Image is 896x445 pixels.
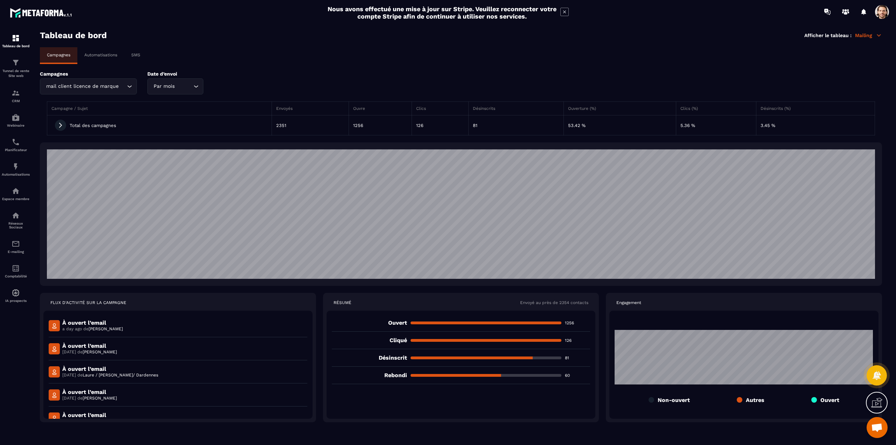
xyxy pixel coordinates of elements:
p: Engagement [616,300,641,305]
p: Date d’envoi [147,71,235,77]
span: Laure / [PERSON_NAME]/ Dardennes [83,373,158,377]
a: formationformationTableau de bord [2,29,30,53]
img: scheduler [12,138,20,146]
p: Espace membre [2,197,30,201]
p: 126 [565,338,590,343]
img: email [12,240,20,248]
span: [PERSON_NAME] [83,396,117,401]
input: Search for option [176,83,192,90]
p: [DATE] de [62,349,117,355]
a: schedulerschedulerPlanificateur [2,133,30,157]
p: Non-ouvert [658,397,690,403]
h2: Nous avons effectué une mise à jour sur Stripe. Veuillez reconnecter votre compte Stripe afin de ... [327,5,557,20]
p: Automatisations [84,52,117,57]
img: formation [12,34,20,42]
p: a day ago de [62,326,123,332]
img: automations [12,187,20,195]
img: logo [10,6,73,19]
th: Clics [412,102,468,115]
div: Search for option [40,78,137,94]
th: Campagne / Sujet [47,102,272,115]
p: À ouvert l’email [62,389,117,395]
p: À ouvert l’email [62,342,117,349]
input: Search for option [120,83,125,90]
span: [PERSON_NAME] [83,349,117,354]
p: Tunnel de vente Site web [2,69,30,78]
p: E-mailing [2,250,30,254]
img: mail-detail-icon.f3b144a5.svg [49,412,60,424]
a: formationformationCRM [2,84,30,108]
p: Autres [746,397,764,403]
th: Désinscrits [468,102,563,115]
p: FLUX D'ACTIVITÉ SUR LA CAMPAGNE [50,300,126,305]
p: Envoyé au près de 2354 contacts [520,300,588,305]
span: Par mois [152,83,176,90]
td: 3.45 % [756,115,875,135]
p: IA prospects [2,299,30,303]
p: 60 [565,373,590,378]
p: Campagnes [40,71,137,77]
img: mail-detail-icon.f3b144a5.svg [49,389,60,401]
p: Rebondi [332,372,407,379]
span: [PERSON_NAME] [89,326,123,331]
p: Comptabilité [2,274,30,278]
a: formationformationTunnel de vente Site web [2,53,30,84]
a: automationsautomationsWebinaire [2,108,30,133]
img: mail-detail-icon.f3b144a5.svg [49,320,60,331]
p: Réseaux Sociaux [2,221,30,229]
p: À ouvert l’email [62,412,117,418]
p: 1256 [565,320,590,326]
img: social-network [12,211,20,220]
td: 2351 [272,115,349,135]
a: automationsautomationsAutomatisations [2,157,30,182]
td: 5.36 % [676,115,756,135]
p: À ouvert l’email [62,319,123,326]
th: Ouverture (%) [563,102,676,115]
img: automations [12,162,20,171]
p: Campagnes [47,52,70,57]
a: automationsautomationsEspace membre [2,182,30,206]
p: [DATE] de [62,372,158,378]
p: Cliqué [332,337,407,344]
img: mail-detail-icon.f3b144a5.svg [49,343,60,354]
p: 81 [565,355,590,361]
img: automations [12,113,20,122]
div: Mở cuộc trò chuyện [867,417,888,438]
th: Désinscrits (%) [756,102,875,115]
div: Search for option [147,78,203,94]
p: [DATE] de [62,418,117,424]
td: 1256 [349,115,412,135]
td: 81 [468,115,563,135]
p: À ouvert l’email [62,366,158,372]
p: CRM [2,99,30,103]
h3: Tableau de bord [40,30,107,40]
div: Total des campagnes [51,120,267,131]
img: accountant [12,264,20,273]
p: Webinaire [2,123,30,127]
p: Tableau de bord [2,44,30,48]
p: Afficher le tableau : [804,33,852,38]
td: 126 [412,115,468,135]
th: Envoyés [272,102,349,115]
p: Ouvert [332,319,407,326]
td: 53.42 % [563,115,676,135]
p: RÉSUMÉ [334,300,351,305]
th: Ouvre [349,102,412,115]
img: automations [12,289,20,297]
a: accountantaccountantComptabilité [2,259,30,283]
a: emailemailE-mailing [2,234,30,259]
img: formation [12,89,20,97]
p: [DATE] de [62,395,117,401]
th: Clics (%) [676,102,756,115]
span: mail client licence de marque [44,83,120,90]
a: social-networksocial-networkRéseaux Sociaux [2,206,30,234]
img: mail-detail-icon.f3b144a5.svg [49,366,60,377]
img: formation [12,58,20,67]
p: Désinscrit [332,354,407,361]
p: Planificateur [2,148,30,152]
p: SMS [131,52,140,57]
p: Ouvert [820,397,839,403]
p: Mailing [855,32,882,38]
p: Automatisations [2,172,30,176]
